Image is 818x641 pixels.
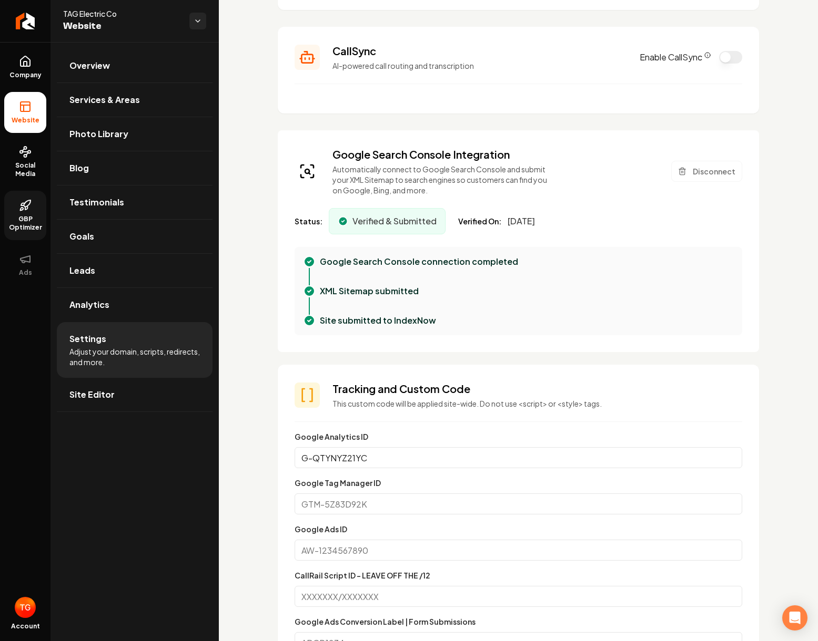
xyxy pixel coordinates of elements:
span: Services & Areas [69,94,140,106]
h3: CallSync [332,44,627,58]
h3: Tracking and Custom Code [332,381,742,396]
h3: Google Search Console Integration [332,147,548,162]
span: Status: [295,216,322,226]
input: GTM-5Z83D92K [295,493,742,514]
span: Verified On: [458,216,501,226]
p: This custom code will be applied site-wide. Do not use <script> or <style> tags. [332,398,742,409]
input: XXXXXXX/XXXXXXX [295,586,742,607]
button: Open user button [15,597,36,618]
label: Google Ads Conversion Label | Form Submissions [295,617,476,626]
span: Testimonials [69,196,124,209]
span: Website [63,19,181,34]
a: Photo Library [57,117,213,151]
span: Photo Library [69,128,128,140]
label: CallRail Script ID - LEAVE OFF THE /12 [295,571,430,580]
span: Ads [15,268,36,277]
a: GBP Optimizer [4,191,46,240]
img: todd graden [15,597,36,618]
img: Rebolt Logo [16,13,35,29]
a: Social Media [4,137,46,187]
p: Automatically connect to Google Search Console and submit your XML Sitemap to search engines so c... [332,164,548,195]
span: Blog [69,162,89,174]
input: G-25M1DAB23 [295,447,742,468]
input: AW-1234567890 [295,540,742,561]
p: AI-powered call routing and transcription [332,60,627,71]
p: Google Search Console connection completed [320,255,518,268]
span: Adjust your domain, scripts, redirects, and more. [69,346,200,367]
a: Overview [57,49,213,82]
span: Leads [69,264,95,277]
span: GBP Optimizer [4,215,46,232]
div: Open Intercom Messenger [782,605,807,630]
a: Company [4,47,46,88]
span: Verified & Submitted [352,215,437,228]
label: Google Ads ID [295,524,347,534]
p: Site submitted to IndexNow [320,314,436,327]
span: Website [7,116,44,125]
span: Company [5,71,46,79]
label: Google Tag Manager ID [295,478,381,488]
a: Goals [57,220,213,253]
span: Overview [69,59,110,72]
label: Enable CallSync [640,51,711,64]
button: Ads [4,244,46,285]
a: Services & Areas [57,83,213,117]
a: Site Editor [57,378,213,411]
a: Testimonials [57,185,213,219]
span: Social Media [4,161,46,178]
span: Account [11,622,40,630]
a: Leads [57,254,213,287]
p: XML Sitemap submitted [320,285,419,297]
a: Blog [57,151,213,185]
span: Analytics [69,298,109,311]
a: Analytics [57,288,213,322]
label: Google Analytics ID [295,432,368,441]
span: [DATE] [508,215,535,228]
button: Disconnect [671,161,742,182]
span: TAG Electric Co [63,8,181,19]
span: Settings [69,333,106,345]
button: CallSync Info [704,52,711,58]
span: Site Editor [69,388,115,401]
span: Goals [69,230,94,243]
